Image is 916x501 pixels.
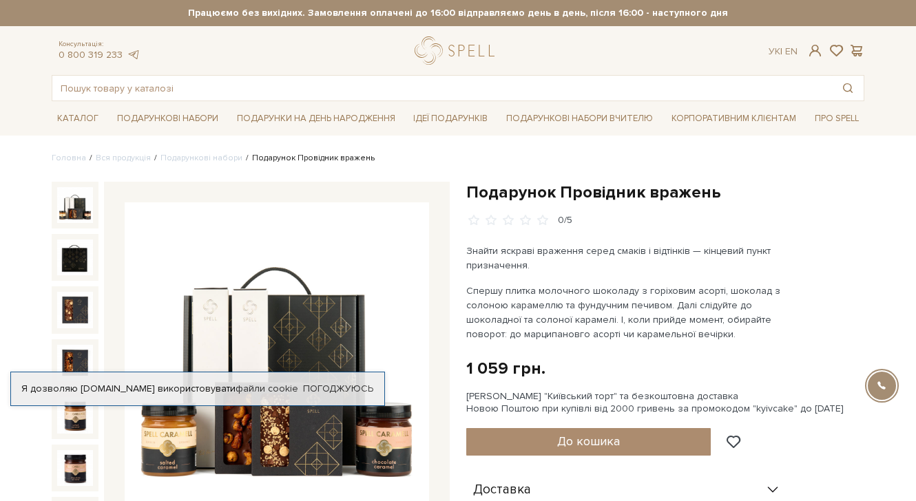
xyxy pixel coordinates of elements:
a: Вся продукція [96,153,151,163]
a: Подарункові набори [160,153,242,163]
a: Корпоративним клієнтам [666,108,802,129]
span: Консультація: [59,40,140,49]
a: Подарунки на День народження [231,108,401,129]
button: До кошика [466,428,711,456]
a: logo [415,36,501,65]
a: 0 800 319 233 [59,49,123,61]
img: Подарунок Провідник вражень [57,239,93,275]
a: Погоджуюсь [303,383,373,395]
div: Ук [769,45,798,58]
img: Подарунок Провідник вражень [57,345,93,381]
a: Головна [52,153,86,163]
a: файли cookie [236,383,298,394]
a: Подарункові набори [112,108,224,129]
a: telegram [126,49,140,61]
a: Каталог [52,108,104,129]
img: Подарунок Провідник вражень [57,187,93,223]
span: | [780,45,782,57]
p: Знайти яскраві враження серед смаків і відтінків — кінцевий пункт призначення. [466,244,789,273]
div: 0/5 [558,214,572,227]
img: Подарунок Провідник вражень [57,292,93,328]
h1: Подарунок Провідник вражень [466,182,864,203]
a: Про Spell [809,108,864,129]
img: Подарунок Провідник вражень [57,450,93,486]
span: Доставка [473,484,531,496]
img: Подарунок Провідник вражень [57,397,93,433]
p: Спершу плитка молочного шоколаду з горіховим асорті, шоколад з солоною карамеллю та фундучним печ... [466,284,789,341]
li: Подарунок Провідник вражень [242,152,375,164]
div: Я дозволяю [DOMAIN_NAME] використовувати [11,383,384,395]
div: 1 059 грн. [466,358,545,379]
a: En [785,45,798,57]
div: [PERSON_NAME] "Київський торт" та безкоштовна доставка Новою Поштою при купівлі від 2000 гривень ... [466,390,864,415]
input: Пошук товару у каталозі [52,76,832,100]
strong: Працюємо без вихідних. Замовлення оплачені до 16:00 відправляємо день в день, після 16:00 - насту... [52,7,864,19]
button: Пошук товару у каталозі [832,76,864,100]
a: Подарункові набори Вчителю [501,107,658,130]
a: Ідеї подарунків [408,108,493,129]
span: До кошика [557,434,620,449]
